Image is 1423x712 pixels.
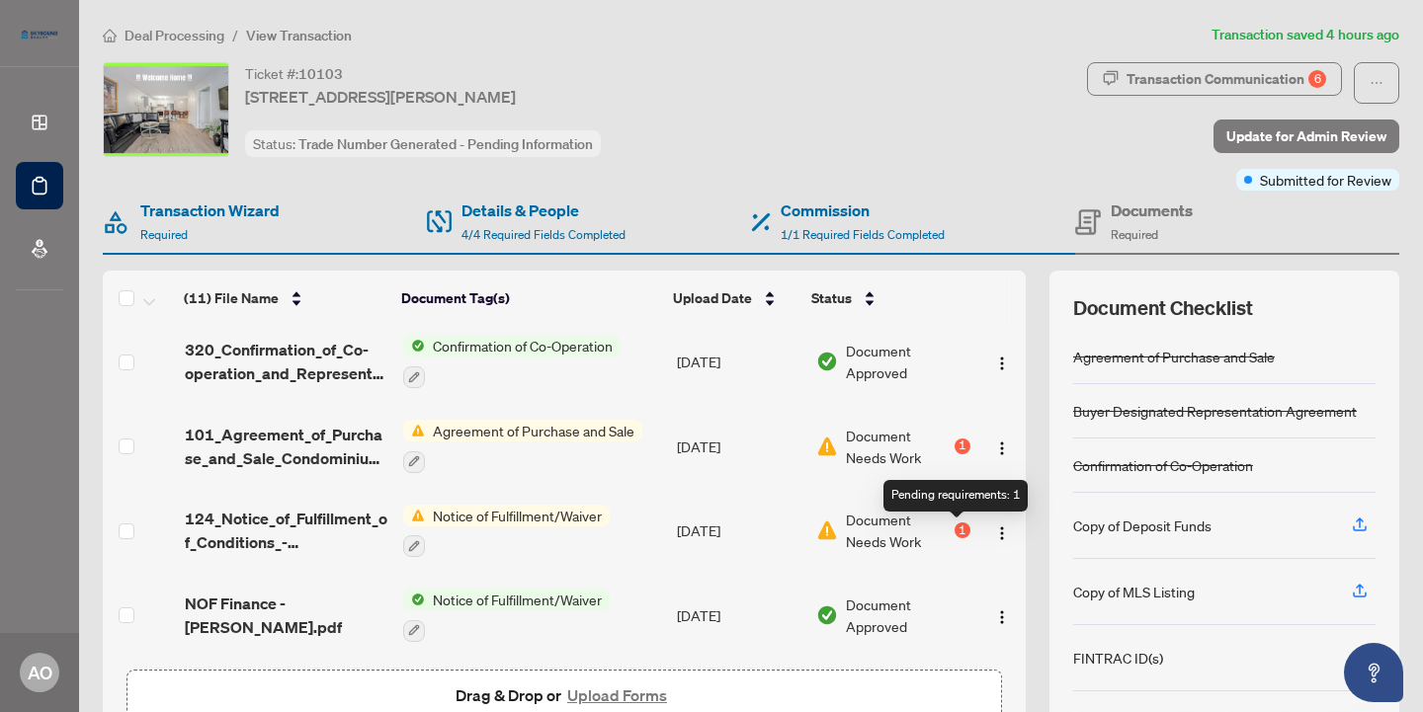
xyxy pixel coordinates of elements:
div: Agreement of Purchase and Sale [1073,346,1275,367]
div: Copy of MLS Listing [1073,581,1195,602]
article: Transaction saved 4 hours ago [1212,24,1399,46]
img: Status Icon [403,589,425,610]
span: Deal Processing [125,27,224,44]
span: 320_Confirmation_of_Co-operation_and_Representation_-_Buyer_Seller_-_PropTx-[PERSON_NAME]-2 1.pdf [185,338,388,385]
h4: Transaction Wizard [140,198,280,222]
div: FINTRAC ID(s) [1073,647,1163,669]
img: Logo [994,609,1010,625]
div: 1 [955,438,970,454]
h4: Commission [781,198,945,222]
button: Open asap [1344,643,1403,702]
span: ellipsis [1370,76,1383,90]
div: Transaction Communication [1127,63,1326,95]
td: [DATE] [669,573,808,658]
span: Document Needs Work [846,509,950,552]
div: Copy of Deposit Funds [1073,514,1212,536]
button: Status IconNotice of Fulfillment/Waiver [403,589,610,642]
span: AO [28,659,52,686]
span: Document Approved [846,593,969,637]
img: Status Icon [403,420,425,441]
span: Upload Date [673,287,752,309]
img: Logo [994,440,1010,456]
th: (11) File Name [176,271,393,326]
span: 124_Notice_of_Fulfillment_of_Conditions_-_Agreement_of_Purchase_and_Sale_-_A_-_PropTx-[PERSON_NAM... [185,507,388,554]
span: Drag & Drop or [456,682,673,708]
div: Ticket #: [245,62,343,85]
div: Status: [245,130,601,157]
span: 1/1 Required Fields Completed [781,227,945,242]
span: NOF Finance - [PERSON_NAME].pdf [185,592,388,639]
span: Required [1111,227,1158,242]
button: Status IconAgreement of Purchase and Sale [403,420,642,473]
div: 1 [955,522,970,538]
span: Notice of Fulfillment/Waiver [425,505,610,526]
span: Status [811,287,852,309]
button: Status IconNotice of Fulfillment/Waiver [403,505,610,558]
span: Document Needs Work [846,425,950,468]
button: Update for Admin Review [1214,119,1399,153]
img: logo [16,25,63,44]
img: Document Status [816,351,838,372]
td: [DATE] [669,404,808,489]
img: Logo [994,525,1010,541]
span: Required [140,227,188,242]
span: [STREET_ADDRESS][PERSON_NAME] [245,85,516,109]
li: / [232,24,238,46]
button: Logo [986,431,1018,462]
img: Document Status [816,604,838,626]
span: 10103 [298,65,343,83]
div: 6 [1308,70,1326,88]
span: Submitted for Review [1260,169,1391,191]
span: Trade Number Generated - Pending Information [298,135,593,153]
td: [DATE] [669,319,808,404]
img: Logo [994,356,1010,371]
span: View Transaction [246,27,352,44]
div: Pending requirements: 1 [883,480,1028,512]
h4: Documents [1111,198,1193,222]
img: Status Icon [403,505,425,526]
button: Upload Forms [561,682,673,708]
th: Upload Date [665,271,803,326]
div: Confirmation of Co-Operation [1073,454,1253,476]
span: Confirmation of Co-Operation [425,335,621,356]
img: IMG-W12364266_1.jpg [104,63,228,156]
span: 101_Agreement_of_Purchase_and_Sale_Condominium_Resale_Accepted Offer.pdf [185,423,388,470]
h4: Details & People [461,198,626,222]
button: Logo [986,599,1018,631]
img: Document Status [816,519,838,541]
span: home [103,29,117,42]
div: Buyer Designated Representation Agreement [1073,400,1357,422]
span: 4/4 Required Fields Completed [461,227,626,242]
span: Document Checklist [1073,294,1253,322]
img: Status Icon [403,335,425,356]
th: Status [803,271,971,326]
img: Document Status [816,435,838,457]
button: Status IconConfirmation of Co-Operation [403,335,621,388]
button: Logo [986,346,1018,377]
span: Notice of Fulfillment/Waiver [425,589,610,610]
span: (11) File Name [184,287,279,309]
span: Document Approved [846,340,969,383]
th: Document Tag(s) [393,271,665,326]
td: [DATE] [669,489,808,574]
button: Transaction Communication6 [1087,62,1342,96]
button: Logo [986,514,1018,546]
span: Agreement of Purchase and Sale [425,420,642,441]
span: Update for Admin Review [1226,120,1386,152]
